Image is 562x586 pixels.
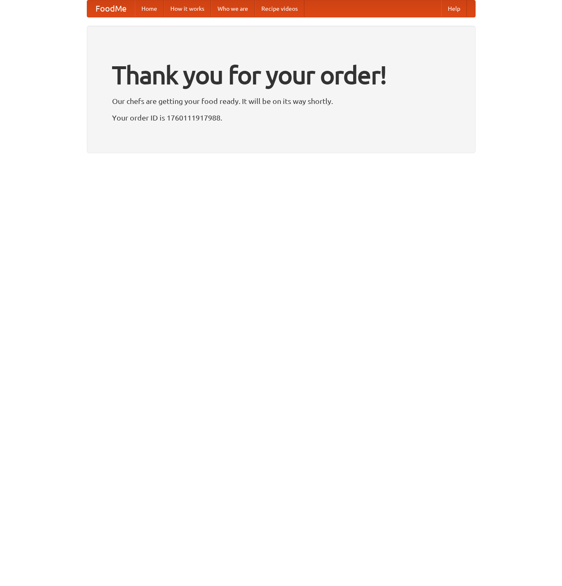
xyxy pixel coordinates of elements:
h1: Thank you for your order! [112,55,450,95]
a: Who we are [211,0,255,17]
a: FoodMe [87,0,135,17]
p: Our chefs are getting your food ready. It will be on its way shortly. [112,95,450,107]
p: Your order ID is 1760111917988. [112,111,450,124]
a: Recipe videos [255,0,304,17]
a: Home [135,0,164,17]
a: How it works [164,0,211,17]
a: Help [441,0,467,17]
